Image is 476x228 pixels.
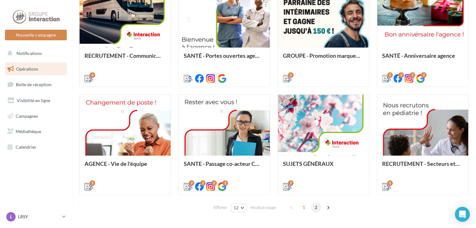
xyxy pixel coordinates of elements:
[250,205,276,211] span: résultats/page
[16,113,38,118] span: Campagnes
[222,180,228,186] div: 2
[10,214,12,220] span: L
[18,214,60,220] p: LRSY
[299,202,309,212] span: 1
[382,161,463,173] div: RECRUTEMENT - Secteurs et pathologies
[4,110,68,123] a: Campagnes
[5,30,67,40] button: Nouvelle campagne
[184,161,265,173] div: SANTE - Passage co-acteur CDD à CDI
[398,72,404,78] div: 2
[16,144,36,150] span: Calendrier
[387,180,393,186] div: 5
[85,52,166,65] div: RECRUTEMENT - Communication externe
[189,180,194,186] div: 2
[382,52,463,65] div: SANTÉ - Anniversaire agence
[288,180,294,186] div: 5
[311,202,321,212] span: 2
[213,205,227,211] span: Afficher
[288,72,294,78] div: 2
[90,180,95,186] div: 5
[410,72,415,78] div: 2
[387,72,393,78] div: 2
[4,141,68,154] a: Calendrier
[17,98,50,103] span: Visibilité en ligne
[4,94,68,107] a: Visibilité en ligne
[231,203,247,212] button: 12
[16,66,38,72] span: Opérations
[455,207,470,222] div: Open Intercom Messenger
[16,129,41,134] span: Médiathèque
[4,125,68,138] a: Médiathèque
[17,51,42,56] span: Notifications
[85,161,166,173] div: AGENCE - Vie de l'équipe
[184,52,265,65] div: SANTÉ - Portes ouvertes agence
[211,180,217,186] div: 2
[4,62,68,76] a: Opérations
[4,47,66,60] button: Notifications
[4,78,68,91] a: Boîte de réception
[16,82,51,87] span: Boîte de réception
[283,161,364,173] div: SUJETS GÉNÉRAUX
[90,72,95,78] div: 4
[200,180,206,186] div: 2
[5,211,67,223] a: L LRSY
[283,52,364,65] div: GROUPE - Promotion marques et offres
[234,205,239,210] span: 12
[421,72,426,78] div: 2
